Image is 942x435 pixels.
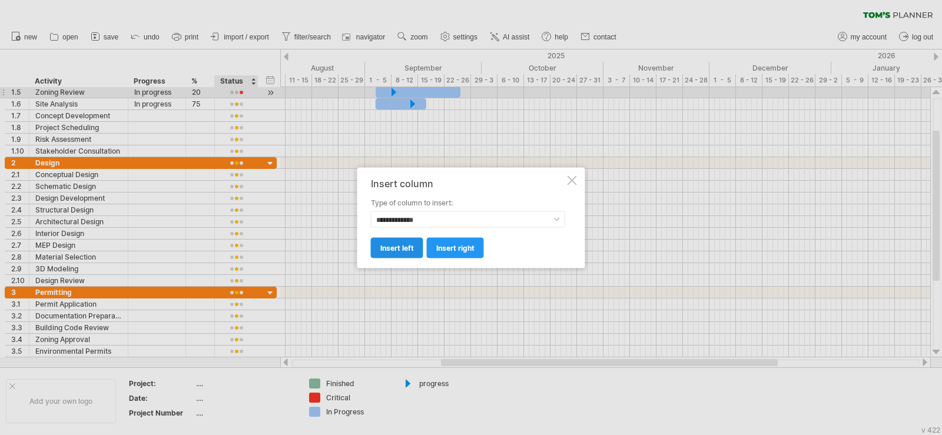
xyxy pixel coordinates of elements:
div: Insert column [371,178,565,188]
a: insert left [371,237,423,258]
a: insert right [427,237,484,258]
label: Type of column to insert: [371,197,565,208]
span: insert left [380,243,414,252]
span: insert right [436,243,475,252]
